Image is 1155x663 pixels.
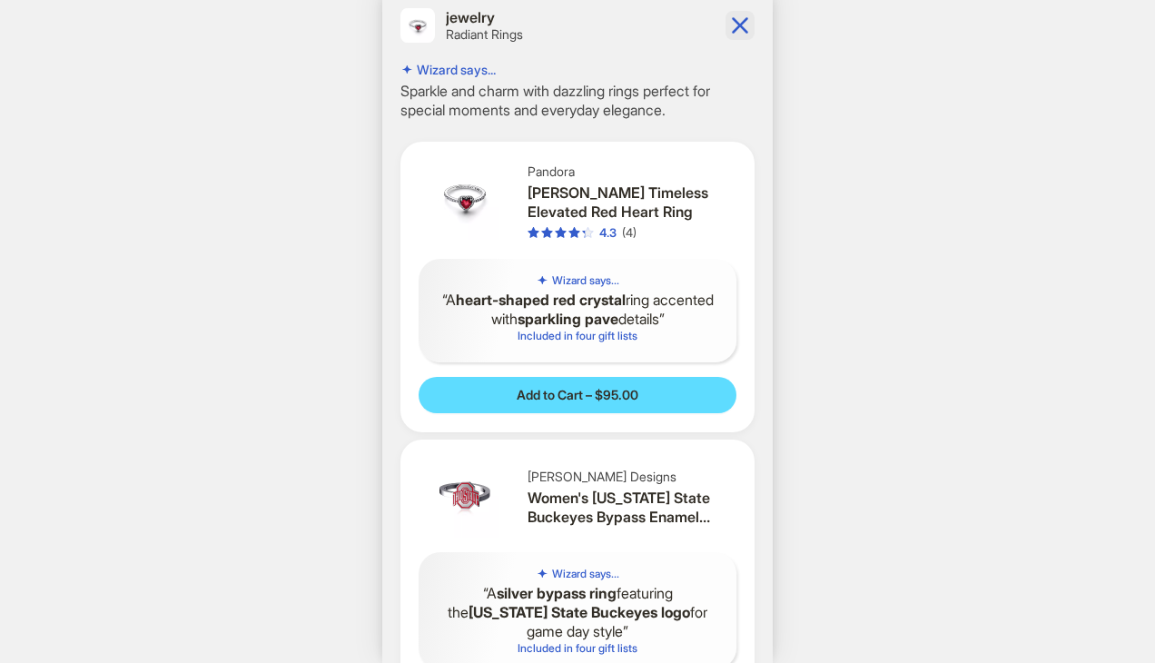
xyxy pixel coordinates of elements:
q: A ring accented with details [433,291,722,329]
b: sparkling pave [518,310,618,328]
div: 4.3 [599,225,617,241]
span: Included in four gift lists [518,329,637,342]
span: Add to Cart – $95.00 [517,387,638,403]
q: A featuring the for game day style [433,584,722,640]
h4: Wizard says... [417,62,496,78]
h3: [PERSON_NAME] Timeless Elevated Red Heart Ring [528,183,736,222]
div: 4.3 out of 5 stars [528,225,617,241]
b: [US_STATE] State Buckeyes logo [469,603,690,621]
span: Included in four gift lists [518,641,637,655]
span: star [528,227,539,239]
h5: Wizard says... [552,273,619,288]
div: Crystal Stone Timeless Elevated Red Heart RingPandora[PERSON_NAME] Timeless Elevated Red Heart Ri... [400,142,755,432]
span: star [568,227,580,239]
span: star [582,227,594,239]
span: star [555,227,567,239]
h2: Radiant Rings [446,26,523,43]
h5: Wizard says... [552,567,619,581]
span: [PERSON_NAME] Designs [528,469,676,485]
b: heart-shaped red crystal [456,291,626,309]
span: Pandora [528,163,575,180]
button: Add to Cart – $95.00 [419,377,736,413]
img: Women's Ohio State Buckeyes Bypass Enamel Silver Ring [419,454,511,538]
h3: Women's [US_STATE] State Buckeyes Bypass Enamel Silver Ring [528,489,736,527]
p: Sparkle and charm with dazzling rings perfect for special moments and everyday elegance. [400,82,755,120]
span: star [541,227,553,239]
img: Radiant Rings [400,8,435,43]
img: Crystal Stone Timeless Elevated Red Heart Ring [419,156,511,240]
b: silver bypass ring [497,584,617,602]
div: (4) [622,225,637,241]
h1: jewelry [446,8,523,27]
